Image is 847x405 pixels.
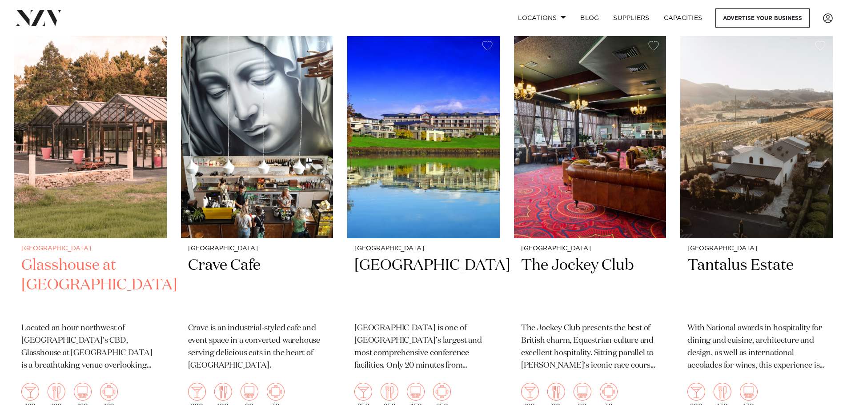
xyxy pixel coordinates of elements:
[188,383,206,401] img: cocktail.png
[188,245,326,252] small: [GEOGRAPHIC_DATA]
[714,383,731,401] img: dining.png
[354,383,372,401] img: cocktail.png
[381,383,398,401] img: dining.png
[407,383,425,401] img: theatre.png
[214,383,232,401] img: dining.png
[574,383,591,401] img: theatre.png
[188,256,326,316] h2: Crave Cafe
[188,322,326,372] p: Crave is an industrial-styled cafe and event space in a converted warehouse serving delicious eat...
[521,383,539,401] img: cocktail.png
[354,322,493,372] p: [GEOGRAPHIC_DATA] is one of [GEOGRAPHIC_DATA]’s largest and most comprehensive conference facilit...
[241,383,258,401] img: theatre.png
[573,8,606,28] a: BLOG
[21,245,160,252] small: [GEOGRAPHIC_DATA]
[48,383,65,401] img: dining.png
[74,383,92,401] img: theatre.png
[687,256,826,316] h2: Tantalus Estate
[521,322,659,372] p: The Jockey Club presents the best of British charm, Equestrian culture and excellent hospitality....
[267,383,285,401] img: meeting.png
[606,8,656,28] a: SUPPLIERS
[547,383,565,401] img: dining.png
[14,10,63,26] img: nzv-logo.png
[715,8,810,28] a: Advertise your business
[21,256,160,316] h2: Glasshouse at [GEOGRAPHIC_DATA]
[511,8,573,28] a: Locations
[521,245,659,252] small: [GEOGRAPHIC_DATA]
[521,256,659,316] h2: The Jockey Club
[21,383,39,401] img: cocktail.png
[354,256,493,316] h2: [GEOGRAPHIC_DATA]
[687,245,826,252] small: [GEOGRAPHIC_DATA]
[687,322,826,372] p: With National awards in hospitality for dining and cuisine, architecture and design, as well as i...
[21,322,160,372] p: Located an hour northwest of [GEOGRAPHIC_DATA]'s CBD, Glasshouse at [GEOGRAPHIC_DATA] is a breath...
[740,383,758,401] img: theatre.png
[600,383,618,401] img: meeting.png
[687,383,705,401] img: cocktail.png
[433,383,451,401] img: meeting.png
[657,8,710,28] a: Capacities
[354,245,493,252] small: [GEOGRAPHIC_DATA]
[100,383,118,401] img: meeting.png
